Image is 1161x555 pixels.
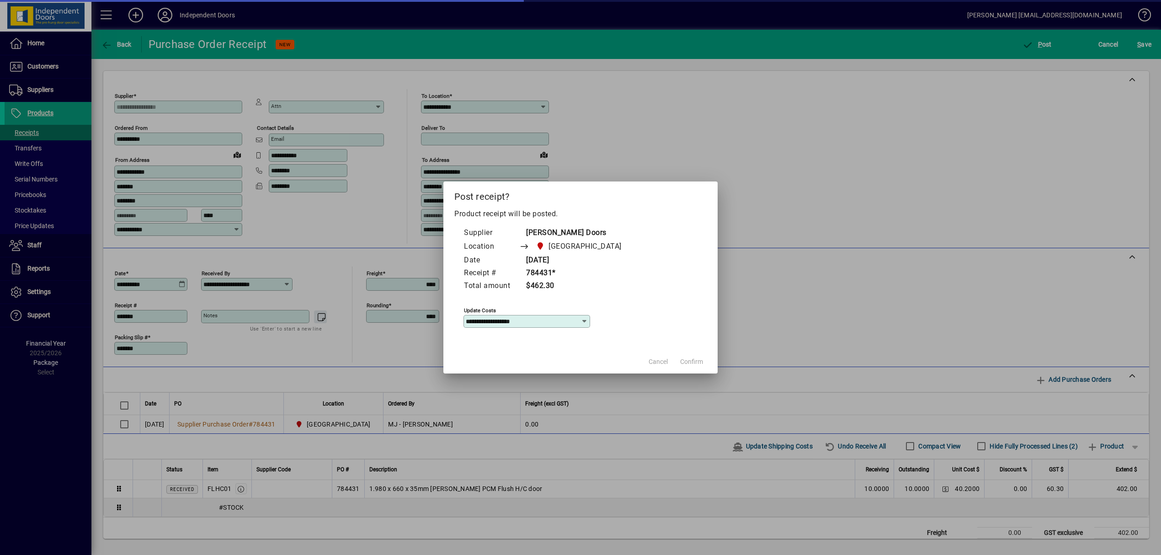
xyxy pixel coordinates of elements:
[463,227,519,240] td: Supplier
[464,307,496,314] mat-label: Update costs
[443,181,718,208] h2: Post receipt?
[463,267,519,280] td: Receipt #
[519,280,639,293] td: $462.30
[463,240,519,254] td: Location
[519,267,639,280] td: 784431*
[519,254,639,267] td: [DATE]
[454,208,707,219] p: Product receipt will be posted.
[519,227,639,240] td: [PERSON_NAME] Doors
[463,254,519,267] td: Date
[533,240,625,253] span: Christchurch
[549,241,622,252] span: [GEOGRAPHIC_DATA]
[463,280,519,293] td: Total amount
